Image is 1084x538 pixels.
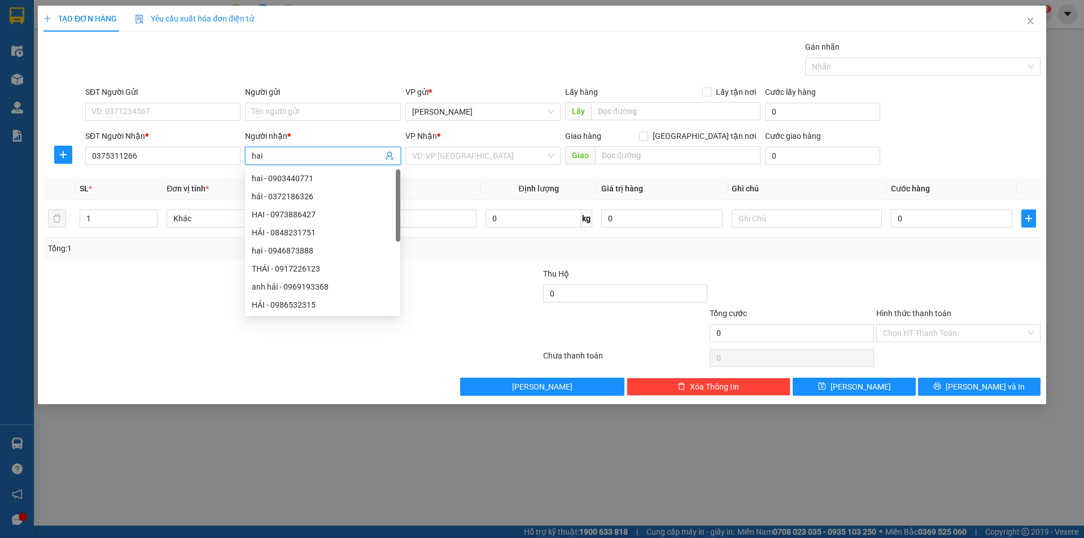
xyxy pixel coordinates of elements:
[245,169,400,187] div: hai - 0903440771
[591,102,760,120] input: Dọc đường
[245,278,400,296] div: anh hải - 0969193368
[565,88,598,97] span: Lấy hàng
[405,86,561,98] div: VP gửi
[80,184,89,193] span: SL
[595,146,760,164] input: Dọc đường
[512,380,572,393] span: [PERSON_NAME]
[85,130,241,142] div: SĐT Người Nhận
[120,46,186,58] span: HS1510250217
[933,382,941,391] span: printer
[6,33,30,72] img: logo
[43,14,117,23] span: TẠO ĐƠN HÀNG
[252,281,394,293] div: anh hải - 0969193368
[245,296,400,314] div: HẢI - 0986532315
[1015,6,1046,37] button: Close
[85,86,241,98] div: SĐT Người Gửi
[876,309,951,318] label: Hình thức thanh toán
[43,15,51,23] span: plus
[252,172,394,185] div: hai - 0903440771
[252,190,394,203] div: hải - 0372186326
[245,242,400,260] div: hai - 0946873888
[565,102,591,120] span: Lấy
[765,132,821,141] label: Cước giao hàng
[946,380,1025,393] span: [PERSON_NAME] và In
[891,184,930,193] span: Cước hàng
[627,378,791,396] button: deleteXóa Thông tin
[677,382,685,391] span: delete
[245,224,400,242] div: HẢI - 0848231751
[56,48,93,60] span: SĐT XE
[765,88,816,97] label: Cước lấy hàng
[135,15,144,24] img: icon
[48,209,66,228] button: delete
[1021,209,1036,228] button: plus
[245,205,400,224] div: HAI - 0973886427
[727,178,886,200] th: Ghi chú
[805,42,840,51] label: Gán nhãn
[460,378,624,396] button: [PERSON_NAME]
[385,151,394,160] span: user-add
[405,132,437,141] span: VP Nhận
[1022,214,1035,223] span: plus
[48,242,418,255] div: Tổng: 1
[55,150,72,159] span: plus
[326,209,476,228] input: VD: Bàn, Ghế
[565,132,601,141] span: Giao hàng
[601,209,723,228] input: 0
[565,146,595,164] span: Giao
[167,184,209,193] span: Đơn vị tính
[542,349,709,369] div: Chưa thanh toán
[37,9,114,46] strong: CHUYỂN PHÁT NHANH ĐÔNG LÝ
[543,269,569,278] span: Thu Hộ
[252,244,394,257] div: hai - 0946873888
[918,378,1041,396] button: printer[PERSON_NAME] và In
[793,378,915,396] button: save[PERSON_NAME]
[135,14,254,23] span: Yêu cầu xuất hóa đơn điện tử
[831,380,891,393] span: [PERSON_NAME]
[690,380,739,393] span: Xóa Thông tin
[581,209,592,228] span: kg
[711,86,760,98] span: Lấy tận nơi
[173,210,310,227] span: Khác
[765,147,880,165] input: Cước giao hàng
[648,130,760,142] span: [GEOGRAPHIC_DATA] tận nơi
[710,309,747,318] span: Tổng cước
[245,260,400,278] div: THÁI - 0917226123
[252,299,394,311] div: HẢI - 0986532315
[245,187,400,205] div: hải - 0372186326
[45,62,106,86] strong: PHIẾU BIÊN NHẬN
[252,263,394,275] div: THÁI - 0917226123
[245,86,400,98] div: Người gửi
[252,226,394,239] div: HẢI - 0848231751
[818,382,826,391] span: save
[765,103,880,121] input: Cước lấy hàng
[732,209,882,228] input: Ghi Chú
[245,130,400,142] div: Người nhận
[1026,16,1035,25] span: close
[252,208,394,221] div: HAI - 0973886427
[519,184,559,193] span: Định lượng
[412,103,554,120] span: Hoàng Sơn
[601,184,643,193] span: Giá trị hàng
[54,146,72,164] button: plus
